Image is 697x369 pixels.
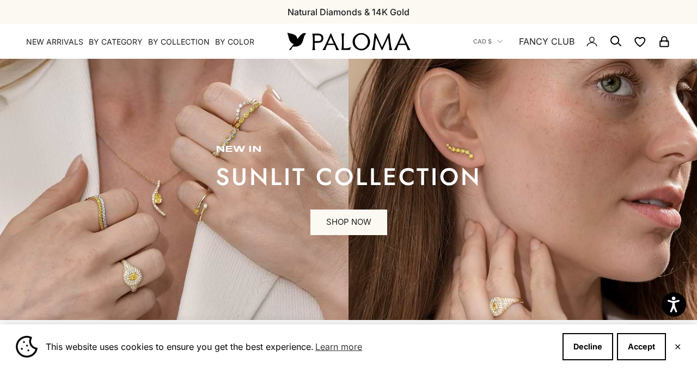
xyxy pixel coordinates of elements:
[617,333,666,360] button: Accept
[89,36,143,47] summary: By Category
[473,24,671,59] nav: Secondary navigation
[148,36,210,47] summary: By Collection
[16,336,38,358] img: Cookie banner
[215,36,254,47] summary: By Color
[288,5,409,19] p: Natural Diamonds & 14K Gold
[519,34,574,48] a: FANCY CLUB
[473,36,492,46] span: CAD $
[563,333,613,360] button: Decline
[216,166,481,188] p: sunlit collection
[216,144,481,155] p: new in
[310,210,387,236] a: SHOP NOW
[46,339,554,355] span: This website uses cookies to ensure you get the best experience.
[26,36,83,47] a: NEW ARRIVALS
[674,343,681,350] button: Close
[473,36,503,46] button: CAD $
[314,339,364,355] a: Learn more
[26,36,261,47] nav: Primary navigation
